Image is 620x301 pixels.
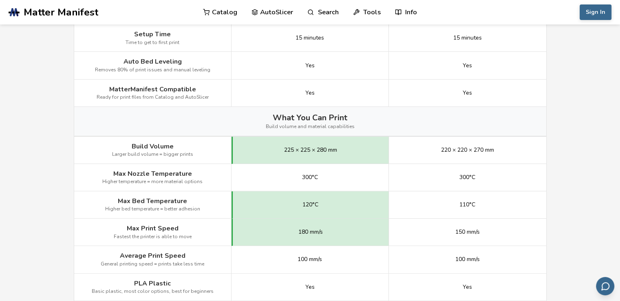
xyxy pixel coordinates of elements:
[109,86,196,93] span: MatterManifest Compatible
[127,225,179,232] span: Max Print Speed
[455,229,480,235] span: 150 mm/s
[302,174,318,181] span: 300°C
[305,90,315,96] span: Yes
[305,62,315,69] span: Yes
[296,35,324,41] span: 15 minutes
[134,280,171,287] span: PLA Plastic
[305,284,315,290] span: Yes
[463,62,472,69] span: Yes
[302,201,318,208] span: 120°C
[459,201,475,208] span: 110°C
[105,206,200,212] span: Higher bed temperature = better adhesion
[453,35,482,41] span: 15 minutes
[118,197,187,205] span: Max Bed Temperature
[112,152,193,157] span: Larger build volume = bigger prints
[120,252,185,259] span: Average Print Speed
[298,256,322,263] span: 100 mm/s
[455,256,480,263] span: 100 mm/s
[95,67,210,73] span: Removes 80% of print issues and manual leveling
[441,147,494,153] span: 220 × 220 × 270 mm
[92,289,214,294] span: Basic plastic, most color options, best for beginners
[113,170,192,177] span: Max Nozzle Temperature
[101,261,204,267] span: General printing speed = prints take less time
[124,58,182,65] span: Auto Bed Leveling
[284,147,337,153] span: 225 × 225 × 280 mm
[24,7,98,18] span: Matter Manifest
[463,284,472,290] span: Yes
[298,229,323,235] span: 180 mm/s
[266,124,355,130] span: Build volume and material capabilities
[132,143,174,150] span: Build Volume
[134,31,171,38] span: Setup Time
[97,95,209,100] span: Ready for print files from Catalog and AutoSlicer
[580,4,611,20] button: Sign In
[102,179,203,185] span: Higher temperature = more material options
[459,174,475,181] span: 300°C
[463,90,472,96] span: Yes
[114,234,192,240] span: Fastest the printer is able to move
[596,277,614,295] button: Send feedback via email
[273,113,347,122] span: What You Can Print
[126,40,179,46] span: Time to get to first print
